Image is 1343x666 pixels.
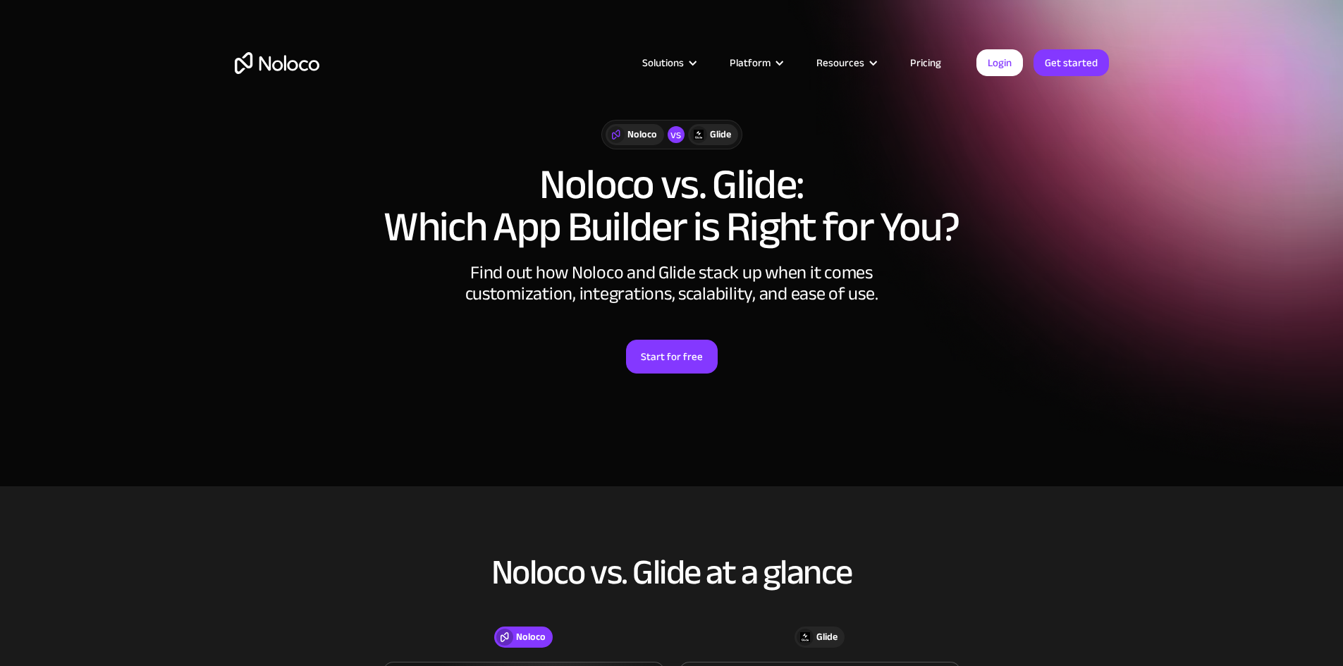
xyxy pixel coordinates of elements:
div: Find out how Noloco and Glide stack up when it comes customization, integrations, scalability, an... [460,262,883,304]
div: Noloco [627,127,657,142]
a: Start for free [626,340,718,374]
div: Platform [730,54,771,72]
a: Get started [1034,49,1109,76]
div: Glide [710,127,731,142]
a: Login [976,49,1023,76]
div: Noloco [516,629,546,645]
a: Pricing [893,54,959,72]
h1: Noloco vs. Glide: Which App Builder is Right for You? [235,164,1109,248]
div: Platform [712,54,799,72]
div: Solutions [625,54,712,72]
div: vs [668,126,685,143]
div: Glide [816,629,838,645]
div: Resources [799,54,893,72]
div: Resources [816,54,864,72]
div: Solutions [642,54,684,72]
h2: Noloco vs. Glide at a glance [235,553,1109,591]
a: home [235,52,319,74]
